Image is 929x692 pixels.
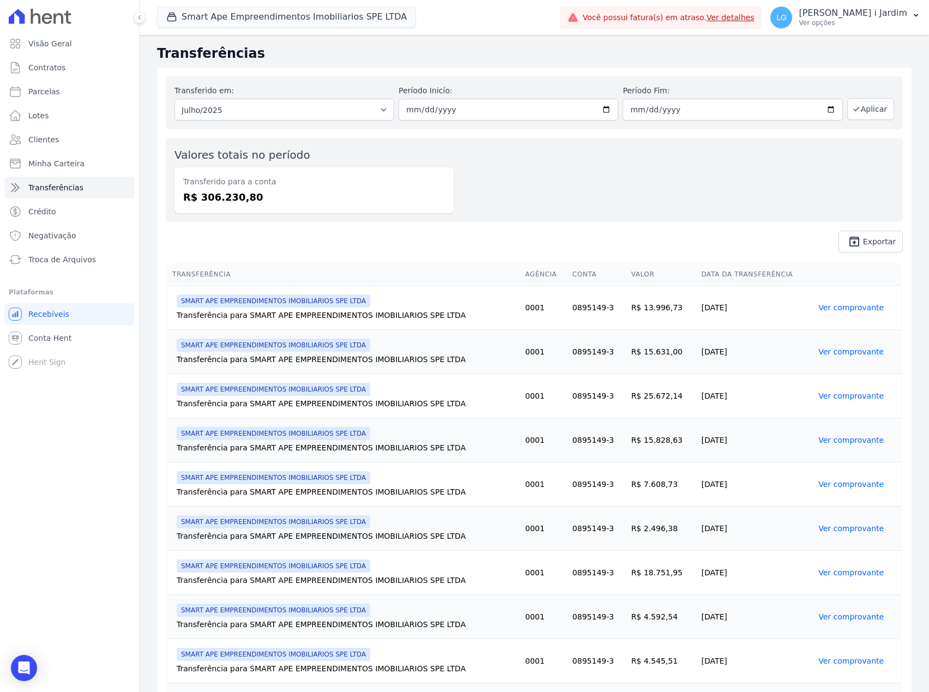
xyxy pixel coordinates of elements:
div: Transferência para SMART APE EMPREENDIMENTOS IMOBILIARIOS SPE LTDA [177,575,516,586]
a: Crédito [4,201,135,222]
td: [DATE] [697,639,814,683]
td: 0895149-3 [568,286,627,330]
span: LG [776,14,787,21]
td: 0001 [521,507,568,551]
a: Ver comprovante [818,436,884,444]
td: 0001 [521,286,568,330]
td: [DATE] [697,418,814,462]
span: SMART APE EMPREENDIMENTOS IMOBILIARIOS SPE LTDA [177,559,370,573]
span: SMART APE EMPREENDIMENTOS IMOBILIARIOS SPE LTDA [177,383,370,396]
span: Visão Geral [28,38,72,49]
span: Crédito [28,206,56,217]
td: [DATE] [697,374,814,418]
td: 0001 [521,330,568,374]
td: [DATE] [697,551,814,595]
i: unarchive [848,235,861,248]
div: Transferência para SMART APE EMPREENDIMENTOS IMOBILIARIOS SPE LTDA [177,398,516,409]
td: 0895149-3 [568,639,627,683]
span: SMART APE EMPREENDIMENTOS IMOBILIARIOS SPE LTDA [177,515,370,528]
span: Troca de Arquivos [28,254,96,265]
td: R$ 7.608,73 [627,462,697,507]
td: [DATE] [697,330,814,374]
span: Negativação [28,230,76,241]
a: Conta Hent [4,327,135,349]
td: [DATE] [697,507,814,551]
td: 0895149-3 [568,507,627,551]
span: Conta Hent [28,333,71,344]
a: Visão Geral [4,33,135,55]
td: 0895149-3 [568,374,627,418]
span: Transferências [28,182,83,193]
td: 0001 [521,551,568,595]
span: Você possui fatura(s) em atraso. [583,12,755,23]
td: 0001 [521,639,568,683]
a: Ver comprovante [818,612,884,621]
td: [DATE] [697,595,814,639]
label: Período Inicío: [399,85,618,97]
td: R$ 2.496,38 [627,507,697,551]
a: Ver comprovante [818,480,884,489]
td: R$ 4.545,51 [627,639,697,683]
label: Valores totais no período [174,148,310,161]
button: LG [PERSON_NAME] i Jardim Ver opções [762,2,929,33]
span: SMART APE EMPREENDIMENTOS IMOBILIARIOS SPE LTDA [177,339,370,352]
div: Transferência para SMART APE EMPREENDIMENTOS IMOBILIARIOS SPE LTDA [177,442,516,453]
a: Ver comprovante [818,303,884,312]
a: Ver comprovante [818,568,884,577]
td: R$ 25.672,14 [627,374,697,418]
span: Exportar [863,238,896,245]
div: Transferência para SMART APE EMPREENDIMENTOS IMOBILIARIOS SPE LTDA [177,486,516,497]
div: Open Intercom Messenger [11,655,37,681]
label: Período Fim: [623,85,842,97]
div: Transferência para SMART APE EMPREENDIMENTOS IMOBILIARIOS SPE LTDA [177,663,516,674]
span: SMART APE EMPREENDIMENTOS IMOBILIARIOS SPE LTDA [177,604,370,617]
div: Transferência para SMART APE EMPREENDIMENTOS IMOBILIARIOS SPE LTDA [177,531,516,541]
span: Lotes [28,110,49,121]
span: Minha Carteira [28,158,85,169]
a: unarchive Exportar [838,231,903,252]
span: SMART APE EMPREENDIMENTOS IMOBILIARIOS SPE LTDA [177,648,370,661]
a: Ver comprovante [818,524,884,533]
td: 0895149-3 [568,595,627,639]
a: Ver comprovante [818,392,884,400]
span: SMART APE EMPREENDIMENTOS IMOBILIARIOS SPE LTDA [177,294,370,308]
th: Valor [627,263,697,286]
span: Parcelas [28,86,60,97]
span: Clientes [28,134,59,145]
button: Aplicar [847,98,894,120]
a: Clientes [4,129,135,151]
a: Parcelas [4,81,135,103]
div: Transferência para SMART APE EMPREENDIMENTOS IMOBILIARIOS SPE LTDA [177,354,516,365]
th: Conta [568,263,627,286]
td: R$ 18.751,95 [627,551,697,595]
dt: Transferido para a conta [183,176,445,188]
td: 0895149-3 [568,551,627,595]
td: 0895149-3 [568,418,627,462]
a: Contratos [4,57,135,79]
div: Transferência para SMART APE EMPREENDIMENTOS IMOBILIARIOS SPE LTDA [177,310,516,321]
td: 0895149-3 [568,330,627,374]
td: 0001 [521,374,568,418]
dd: R$ 306.230,80 [183,190,445,204]
td: [DATE] [697,462,814,507]
td: 0001 [521,418,568,462]
td: R$ 15.828,63 [627,418,697,462]
label: Transferido em: [174,86,234,95]
button: Smart Ape Empreendimentos Imobiliarios SPE LTDA [157,7,416,27]
a: Lotes [4,105,135,127]
td: [DATE] [697,286,814,330]
th: Data da Transferência [697,263,814,286]
td: 0001 [521,595,568,639]
a: Troca de Arquivos [4,249,135,270]
p: Ver opções [799,19,907,27]
td: R$ 4.592,54 [627,595,697,639]
a: Ver comprovante [818,657,884,665]
span: SMART APE EMPREENDIMENTOS IMOBILIARIOS SPE LTDA [177,471,370,484]
a: Minha Carteira [4,153,135,174]
a: Negativação [4,225,135,246]
span: SMART APE EMPREENDIMENTOS IMOBILIARIOS SPE LTDA [177,427,370,440]
td: R$ 13.996,73 [627,286,697,330]
td: R$ 15.631,00 [627,330,697,374]
a: Recebíveis [4,303,135,325]
div: Plataformas [9,286,130,299]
